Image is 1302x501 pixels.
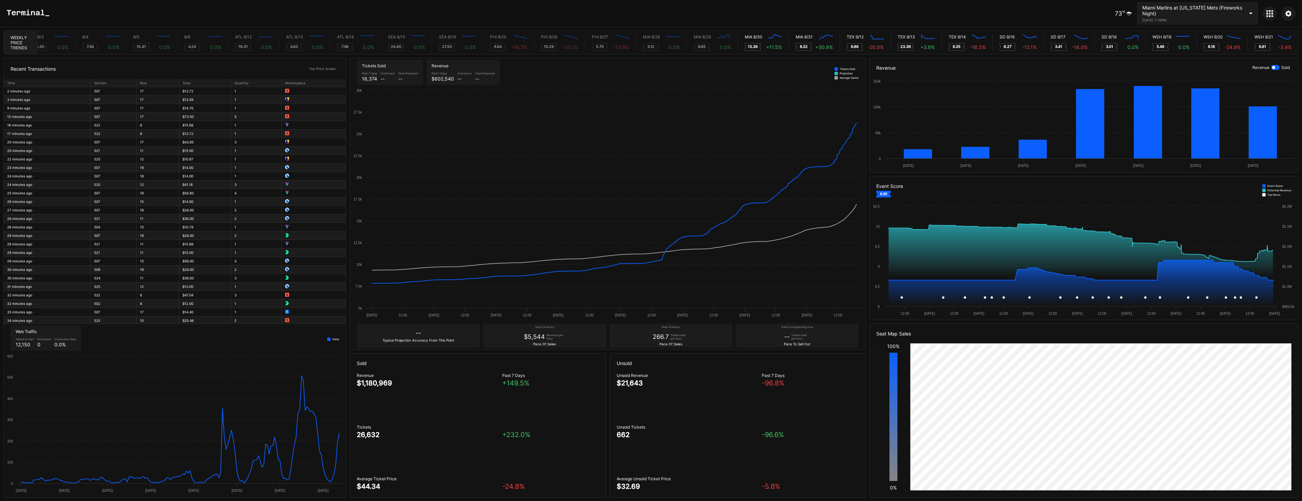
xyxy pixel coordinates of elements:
td: $10.78 [179,223,231,231]
th: Marketplace [281,79,346,87]
td: 507 [91,138,136,146]
td: 16 [136,206,179,214]
div: 30 minutes ago [7,267,87,272]
text: [DATE] [903,164,914,168]
img: 66534caa8425c4114717.png [285,140,289,144]
td: 16 [136,163,179,172]
div: ATL 8/12 [235,34,252,39]
td: 1 [231,197,282,206]
text: 24.90 [391,44,401,49]
div: 0.0 % [108,44,119,50]
td: 11 [136,240,179,248]
div: Projection [840,72,853,75]
td: 1 [231,155,282,163]
td: $15.00 [179,146,231,155]
td: $10.67 [179,155,231,163]
img: 6afde86b50241f8a6c64.png [285,216,289,220]
td: 521 [91,214,136,223]
div: -3.4 % [1278,44,1291,50]
th: Total [179,79,231,87]
img: 6afde86b50241f8a6c64.png [285,174,289,178]
img: 4b2f29222dcc508ba4d6.png [285,182,289,186]
td: $73.50 [179,113,231,121]
text: 3.12 [647,44,654,49]
td: 4 [231,257,282,265]
img: 8bdfe9f8b5d43a0de7cb.png [285,293,289,297]
text: 3.41 [1055,44,1062,49]
td: $41.16 [179,180,231,189]
div: 25 minutes ago [7,191,87,195]
div: Potential Revenue [1267,189,1291,192]
td: 507 [91,189,136,197]
div: -- [457,76,472,82]
td: 507 [91,104,136,113]
div: 2 minutes ago [7,89,87,93]
td: 507 [91,197,136,206]
div: 15 minutes ago [7,115,87,119]
text: 27.5k [354,110,362,114]
text: $1.1M [1282,265,1292,269]
td: 507 [91,206,136,214]
div: ATL 8/13 [286,34,303,39]
img: 8bdfe9f8b5d43a0de7cb.png [285,106,289,110]
div: 8/5 [133,34,139,39]
div: TEX 9/12 [847,34,864,39]
div: 17 minutes ago [7,132,87,136]
div: 8/4 [82,34,89,39]
div: 24 minutes ago [7,174,87,178]
td: 17 [136,87,179,96]
div: 0.0 % [261,44,272,50]
td: 522 [91,121,136,129]
td: 16 [136,265,179,274]
td: 504 [91,223,136,231]
div: 20 minutes ago [7,140,87,144]
div: 29 minutes ago [7,250,87,255]
div: 30 minutes ago [7,276,87,280]
div: Tickets Sold [840,67,855,71]
text: 100k [873,105,881,109]
td: 11 [136,146,179,155]
img: 7c694e75740273bc7910.png [285,233,289,237]
div: Revenue [869,58,1298,77]
text: 8.32 [800,44,808,49]
td: 15 [136,257,179,265]
div: 27 minutes ago [7,208,87,212]
td: 3 [231,274,282,282]
td: 1 [231,248,282,257]
td: 1 [231,146,282,155]
text: 3.01 [1106,44,1113,49]
div: TEX 9/14 [949,34,966,39]
div: Event Score [876,183,903,189]
div: SD 9/18 [1102,34,1116,39]
td: 3 [231,180,282,189]
td: 17 [136,96,179,104]
td: 4 [231,189,282,197]
div: 28 minutes ago [7,234,87,238]
text: 17.5k [354,197,362,201]
td: $14.00 [179,197,231,206]
img: 6afde86b50241f8a6c64.png [285,267,289,271]
td: $13.00 [179,282,231,291]
div: 0.0 % [363,44,374,50]
div: WSH 9/21 [1254,34,1273,39]
td: 507 [91,257,136,265]
div: SD 9/17 [1051,34,1066,39]
div: 73 [1115,10,1125,17]
td: $15.68 [179,240,231,248]
td: 507 [91,87,136,96]
td: 502 [91,299,136,308]
text: 6.35 [953,44,961,49]
td: $28.00 [179,206,231,214]
img: 8bdfe9f8b5d43a0de7cb.png [285,131,289,135]
td: 524 [91,274,136,282]
td: 522 [91,291,136,299]
div: 8/6 [184,34,190,39]
div: -- [381,76,395,82]
td: 522 [91,129,136,138]
div: 32 minutes ago [7,293,87,297]
td: 525 [91,180,136,189]
text: 7.54 [87,44,94,49]
text: $1.0M [1282,285,1292,289]
img: 8bdfe9f8b5d43a0de7cb.png [285,114,289,118]
td: $13.72 [179,87,231,96]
